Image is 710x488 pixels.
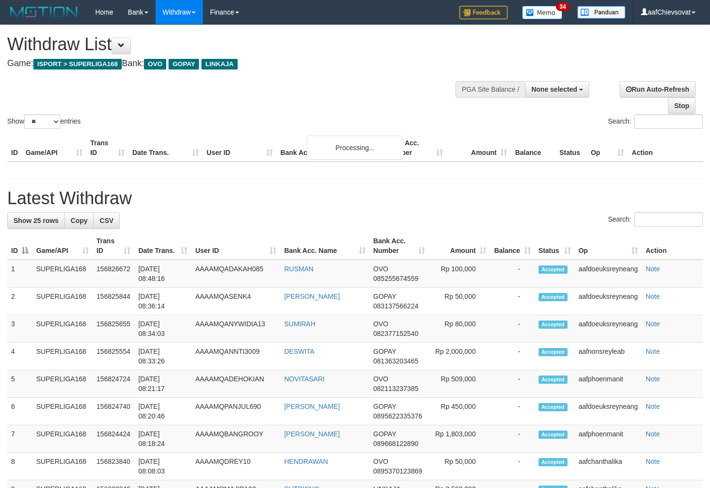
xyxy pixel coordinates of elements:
[191,315,280,343] td: AAAAMQANYWIDIA13
[525,81,589,98] button: None selected
[93,212,120,229] a: CSV
[7,343,32,370] td: 4
[608,114,703,129] label: Search:
[280,232,369,260] th: Bank Acc. Name: activate to sort column ascending
[7,260,32,288] td: 1
[429,453,490,480] td: Rp 50,000
[620,81,696,98] a: Run Auto-Refresh
[490,425,535,453] td: -
[93,370,135,398] td: 156824724
[7,134,22,162] th: ID
[32,398,93,425] td: SUPERLIGA168
[373,330,418,337] span: Copy 082377152540 to clipboard
[539,348,568,356] span: Accepted
[86,134,128,162] th: Trans ID
[490,398,535,425] td: -
[7,425,32,453] td: 7
[373,320,388,328] span: OVO
[7,232,32,260] th: ID: activate to sort column descending
[575,453,642,480] td: aafchanthalika
[490,288,535,315] td: -
[93,425,135,453] td: 156824424
[634,212,703,227] input: Search:
[531,85,577,93] span: None selected
[646,265,660,273] a: Note
[373,467,422,475] span: Copy 0895370123869 to clipboard
[93,398,135,425] td: 156824740
[7,453,32,480] td: 8
[7,114,81,129] label: Show entries
[7,398,32,425] td: 6
[535,232,575,260] th: Status: activate to sort column ascending
[7,315,32,343] td: 3
[134,370,191,398] td: [DATE] 08:21:17
[373,265,388,273] span: OVO
[134,425,191,453] td: [DATE] 08:18:24
[373,348,396,355] span: GOPAY
[373,458,388,465] span: OVO
[284,293,340,300] a: [PERSON_NAME]
[668,98,696,114] a: Stop
[373,275,418,282] span: Copy 085255674559 to clipboard
[490,343,535,370] td: -
[128,134,203,162] th: Date Trans.
[373,302,418,310] span: Copy 083137566224 to clipboard
[490,370,535,398] td: -
[646,375,660,383] a: Note
[429,288,490,315] td: Rp 50,000
[634,114,703,129] input: Search:
[134,260,191,288] td: [DATE] 08:48:16
[191,288,280,315] td: AAAAMQASENK4
[93,232,135,260] th: Trans ID: activate to sort column ascending
[134,453,191,480] td: [DATE] 08:08:03
[646,403,660,410] a: Note
[14,217,58,224] span: Show 25 rows
[575,370,642,398] td: aafphoenmanit
[373,440,418,447] span: Copy 089668122890 to clipboard
[32,260,93,288] td: SUPERLIGA168
[284,265,313,273] a: RUSMAN
[490,260,535,288] td: -
[455,81,525,98] div: PGA Site Balance /
[32,453,93,480] td: SUPERLIGA168
[93,315,135,343] td: 156825655
[646,458,660,465] a: Note
[373,293,396,300] span: GOPAY
[642,232,703,260] th: Action
[7,370,32,398] td: 5
[575,288,642,315] td: aafdoeuksreyneang
[191,398,280,425] td: AAAAMQPANJUL690
[490,232,535,260] th: Balance: activate to sort column ascending
[134,315,191,343] td: [DATE] 08:34:03
[490,315,535,343] td: -
[447,134,511,162] th: Amount
[383,134,447,162] th: Bank Acc. Number
[429,398,490,425] td: Rp 450,000
[71,217,87,224] span: Copy
[284,430,340,438] a: [PERSON_NAME]
[575,315,642,343] td: aafdoeuksreyneang
[555,134,587,162] th: Status
[32,370,93,398] td: SUPERLIGA168
[373,430,396,438] span: GOPAY
[144,59,166,70] span: OVO
[32,315,93,343] td: SUPERLIGA168
[646,293,660,300] a: Note
[284,375,325,383] a: NOVITASARI
[191,260,280,288] td: AAAAMQADAKAH085
[429,425,490,453] td: Rp 1,803,000
[191,370,280,398] td: AAAAMQADEHOKIAN
[373,357,418,365] span: Copy 081363203465 to clipboard
[284,348,314,355] a: DESWITA
[646,430,660,438] a: Note
[64,212,94,229] a: Copy
[575,425,642,453] td: aafphoenmanit
[646,348,660,355] a: Note
[539,458,568,466] span: Accepted
[373,412,422,420] span: Copy 0895622335376 to clipboard
[7,59,464,69] h4: Game: Bank:
[556,2,569,11] span: 34
[203,134,277,162] th: User ID
[32,343,93,370] td: SUPERLIGA168
[429,232,490,260] th: Amount: activate to sort column ascending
